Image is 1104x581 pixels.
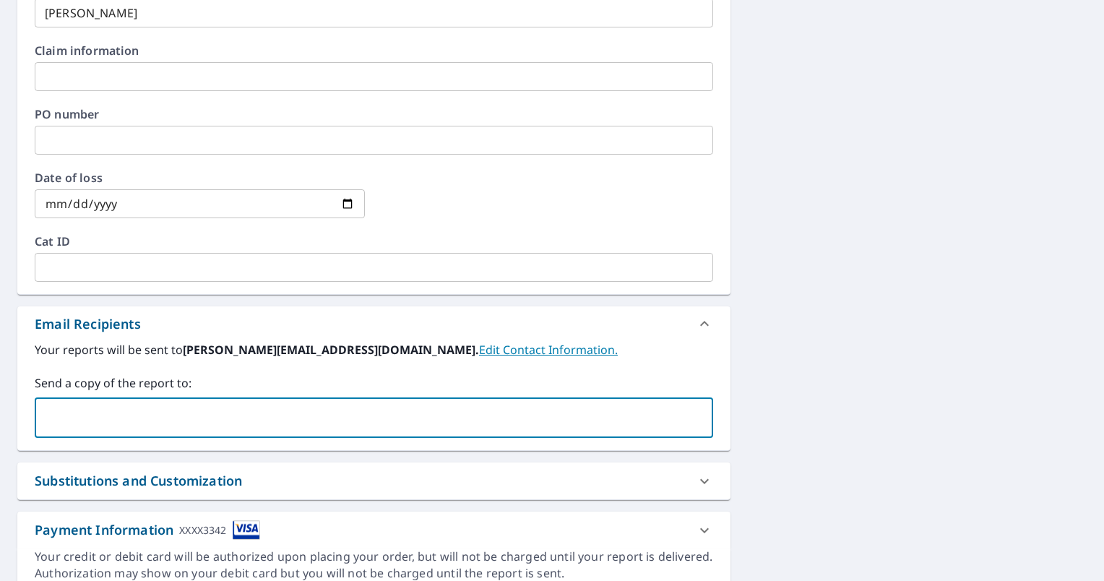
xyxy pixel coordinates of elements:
[35,236,713,247] label: Cat ID
[35,108,713,120] label: PO number
[35,314,141,334] div: Email Recipients
[479,342,618,358] a: EditContactInfo
[17,306,730,341] div: Email Recipients
[179,520,226,540] div: XXXX3342
[35,374,713,392] label: Send a copy of the report to:
[35,172,365,184] label: Date of loss
[183,342,479,358] b: [PERSON_NAME][EMAIL_ADDRESS][DOMAIN_NAME].
[35,45,713,56] label: Claim information
[17,462,730,499] div: Substitutions and Customization
[17,512,730,548] div: Payment InformationXXXX3342cardImage
[35,520,260,540] div: Payment Information
[35,471,242,491] div: Substitutions and Customization
[233,520,260,540] img: cardImage
[35,341,713,358] label: Your reports will be sent to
